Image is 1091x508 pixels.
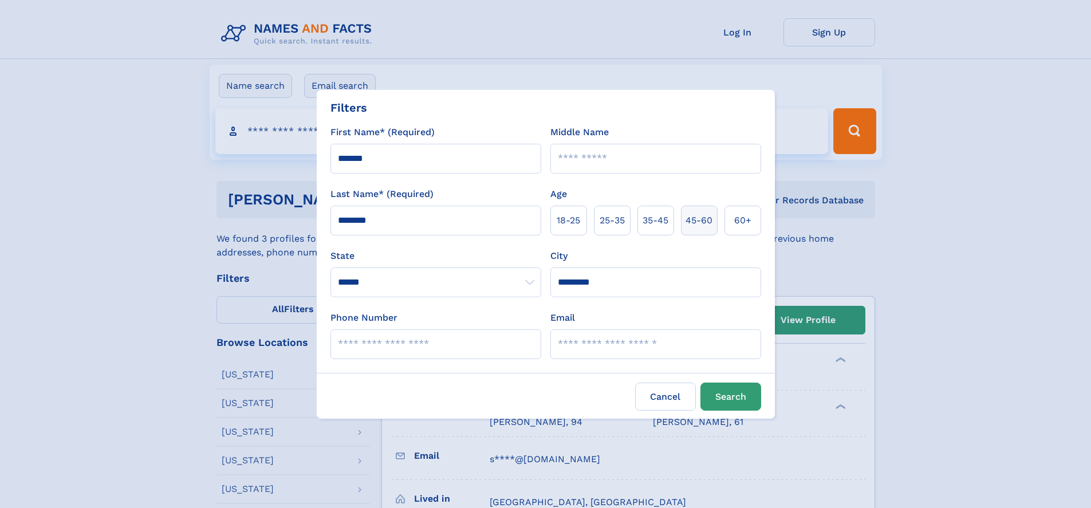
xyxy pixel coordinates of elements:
label: Last Name* (Required) [330,187,434,201]
label: Cancel [635,383,696,411]
label: State [330,249,541,263]
label: Phone Number [330,311,397,325]
label: First Name* (Required) [330,125,435,139]
label: Middle Name [550,125,609,139]
span: 35‑45 [643,214,668,227]
label: Email [550,311,575,325]
span: 25‑35 [600,214,625,227]
label: City [550,249,568,263]
button: Search [700,383,761,411]
label: Age [550,187,567,201]
div: Filters [330,99,367,116]
span: 60+ [734,214,751,227]
span: 18‑25 [557,214,580,227]
span: 45‑60 [686,214,712,227]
